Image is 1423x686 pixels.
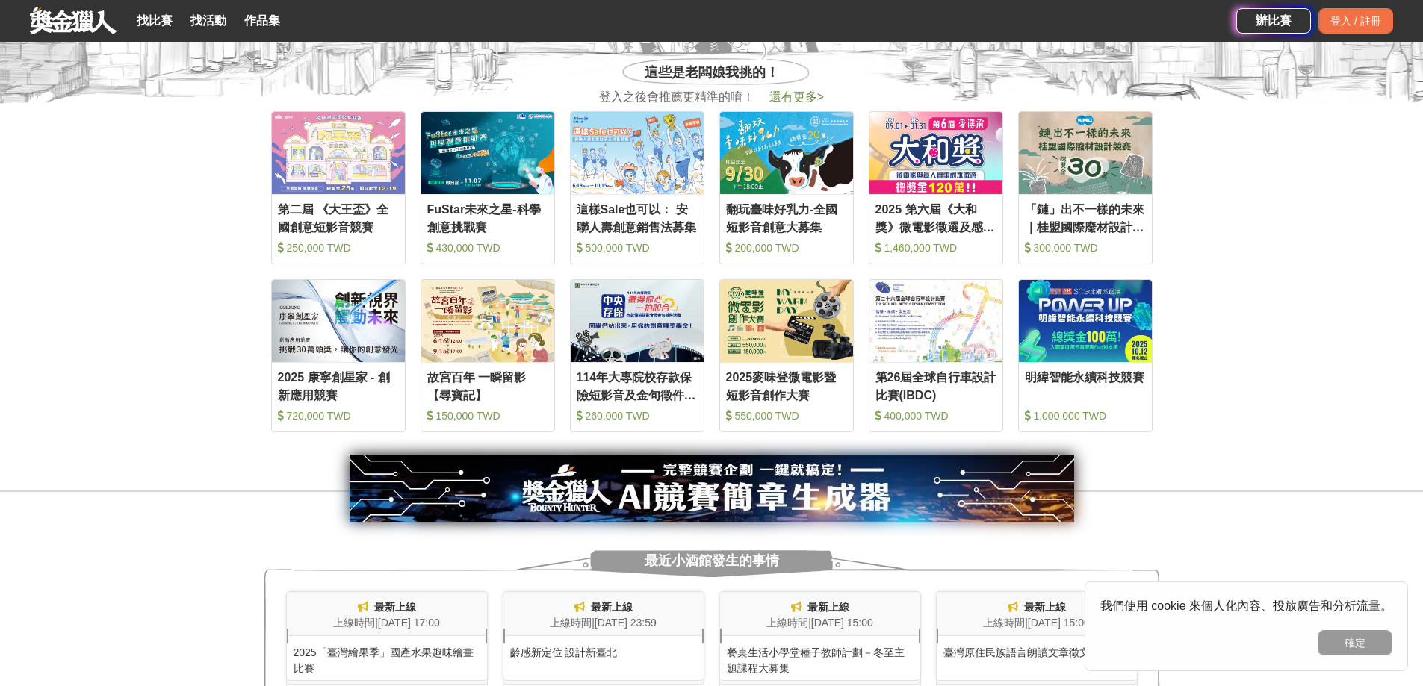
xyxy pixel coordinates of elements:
[1018,279,1153,432] a: Cover Image明緯智能永續科技競賽 1,000,000 TWD
[1318,630,1392,655] button: 確定
[1025,240,1146,255] div: 300,000 TWD
[421,280,554,362] img: Cover Image
[720,615,920,631] div: 上線時間 | [DATE] 15:00
[1025,201,1146,234] div: 「鏈」出不一樣的未來｜桂盟國際廢材設計競賽
[937,636,1137,661] div: 臺灣原住民族語言朗讀文章徵文
[287,636,487,676] div: 2025「臺灣繪果季」國產水果趣味繪畫比賽
[421,111,555,264] a: Cover ImageFuStar未來之星-科學創意挑戰賽 430,000 TWD
[427,201,548,234] div: FuStar未來之星-科學創意挑戰賽
[427,240,548,255] div: 430,000 TWD
[936,591,1138,681] a: 最新上線上線時間|[DATE] 15:00臺灣原住民族語言朗讀文章徵文
[570,111,704,264] a: Cover Image這樣Sale也可以： 安聯人壽創意銷售法募集 500,000 TWD
[1025,408,1146,423] div: 1,000,000 TWD
[570,279,704,432] a: Cover Image114年大專院校存款保險短影音及金句徵件活動 260,000 TWD
[769,90,824,103] a: 還有更多>
[131,10,179,31] a: 找比賽
[421,112,554,194] img: Cover Image
[720,280,853,362] img: Cover Image
[645,63,779,83] span: 這些是老闆娘我挑的！
[427,369,548,402] div: 故宮百年 一瞬留影【尋寶記】
[278,408,399,423] div: 720,000 TWD
[427,408,548,423] div: 150,000 TWD
[1018,111,1153,264] a: Cover Image「鏈」出不一樣的未來｜桂盟國際廢材設計競賽 300,000 TWD
[1019,280,1152,362] img: Cover Image
[350,455,1074,522] img: e66c81bb-b616-479f-8cf1-2a61d99b1888.jpg
[185,10,232,31] a: 找活動
[719,279,854,432] a: Cover Image2025麥味登微電影暨短影音創作大賽 550,000 TWD
[272,280,405,362] img: Cover Image
[726,369,847,402] div: 2025麥味登微電影暨短影音創作大賽
[1100,599,1392,612] span: 我們使用 cookie 來個人化內容、投放廣告和分析流量。
[720,112,853,194] img: Cover Image
[577,369,698,402] div: 114年大專院校存款保險短影音及金句徵件活動
[869,279,1003,432] a: Cover Image第26屆全球自行車設計比賽(IBDC) 400,000 TWD
[719,111,854,264] a: Cover Image翻玩臺味好乳力-全國短影音創意大募集 200,000 TWD
[238,10,286,31] a: 作品集
[278,240,399,255] div: 250,000 TWD
[1024,601,1066,613] span: 最新上線
[1025,369,1146,402] div: 明緯智能永續科技競賽
[503,591,704,681] a: 最新上線上線時間|[DATE] 23:59齡感新定位 設計新臺北
[287,615,487,631] div: 上線時間 | [DATE] 17:00
[591,601,633,613] span: 最新上線
[869,280,1002,362] img: Cover Image
[571,112,704,194] img: Cover Image
[720,636,920,676] div: 餐桌生活小學堂種子教師計劃－冬至主題課程大募集
[577,240,698,255] div: 500,000 TWD
[1236,8,1311,34] a: 辦比賽
[875,369,996,402] div: 第26屆全球自行車設計比賽(IBDC)
[374,601,416,613] span: 最新上線
[286,591,488,681] a: 最新上線上線時間|[DATE] 17:002025「臺灣繪果季」國產水果趣味繪畫比賽
[577,408,698,423] div: 260,000 TWD
[875,240,996,255] div: 1,460,000 TWD
[769,90,824,103] span: 還有更多 >
[875,408,996,423] div: 400,000 TWD
[937,615,1137,631] div: 上線時間 | [DATE] 15:00
[278,201,399,234] div: 第二屆 《大王盃》全國創意短影音競賽
[1019,112,1152,194] img: Cover Image
[726,240,847,255] div: 200,000 TWD
[719,591,921,681] a: 最新上線上線時間|[DATE] 15:00餐桌生活小學堂種子教師計劃－冬至主題課程大募集
[875,201,996,234] div: 2025 第六屆《大和獎》微電影徵選及感人實事分享
[726,408,847,423] div: 550,000 TWD
[599,88,754,106] span: 登入之後會推薦更精準的唷！
[271,111,406,264] a: Cover Image第二屆 《大王盃》全國創意短影音競賽 250,000 TWD
[272,112,405,194] img: Cover Image
[278,369,399,402] div: 2025 康寧創星家 - 創新應用競賽
[271,279,406,432] a: Cover Image2025 康寧創星家 - 創新應用競賽 720,000 TWD
[645,544,779,577] span: 最近小酒館發生的事情
[571,280,704,362] img: Cover Image
[421,279,555,432] a: Cover Image故宮百年 一瞬留影【尋寶記】 150,000 TWD
[869,112,1002,194] img: Cover Image
[503,615,704,631] div: 上線時間 | [DATE] 23:59
[577,201,698,234] div: 這樣Sale也可以： 安聯人壽創意銷售法募集
[503,636,704,661] div: 齡感新定位 設計新臺北
[1318,8,1393,34] div: 登入 / 註冊
[807,601,849,613] span: 最新上線
[726,201,847,234] div: 翻玩臺味好乳力-全國短影音創意大募集
[869,111,1003,264] a: Cover Image2025 第六屆《大和獎》微電影徵選及感人實事分享 1,460,000 TWD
